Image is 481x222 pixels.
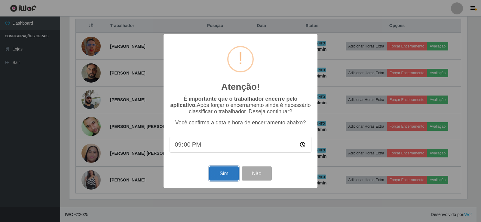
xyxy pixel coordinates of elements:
[242,166,271,181] button: Não
[170,120,311,126] p: Você confirma a data e hora de encerramento abaixo?
[209,166,238,181] button: Sim
[170,96,311,115] p: Após forçar o encerramento ainda é necessário classificar o trabalhador. Deseja continuar?
[170,96,297,108] b: É importante que o trabalhador encerre pelo aplicativo.
[221,81,260,92] h2: Atenção!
